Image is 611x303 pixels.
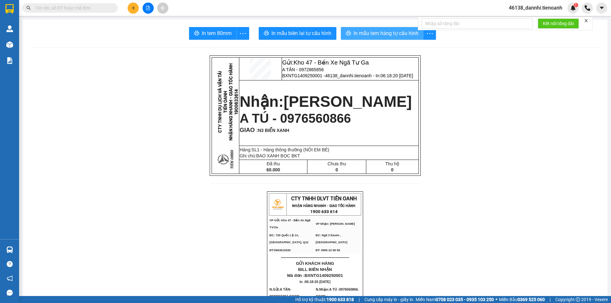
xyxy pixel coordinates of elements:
span: BAO XANH BỌC BKT [256,153,300,158]
strong: Nhận: [240,93,412,110]
strong: NHẬN HÀNG NHANH - GIAO TỐC HÀNH [25,10,88,15]
img: phone-icon [585,5,590,11]
span: Gửi: [282,59,369,66]
input: Nhập số tổng đài [421,18,533,29]
strong: 0708 023 035 - 0935 103 250 [436,297,494,302]
button: plus [128,3,139,14]
span: VP Nhận: [PERSON_NAME] [316,222,355,225]
input: Tìm tên, số ĐT hoặc mã đơn [35,4,110,11]
span: 06:18:20 [DATE] [305,280,331,284]
span: Mã đơn : [287,273,343,278]
button: aim [157,3,168,14]
img: icon-new-feature [570,5,576,11]
strong: 0369 525 060 [517,297,545,302]
span: ĐC: 720 Quốc Lộ 1A, [GEOGRAPHIC_DATA], Q12 [270,234,309,244]
span: In mẫu tem hàng tự cấu hình [354,29,418,37]
span: Hỗ trợ kỹ thuật: [295,296,354,303]
span: question-circle [7,261,13,267]
button: more [236,27,249,40]
span: more [424,30,436,38]
span: ---------------------------------------------- [281,255,349,260]
strong: NHẬN HÀNG NHANH - GIAO TỐC HÀNH [292,204,355,208]
span: GIAO [240,127,255,133]
strong: 1900 633 614 [43,16,70,20]
span: ⚪️ [495,298,497,301]
span: Thu hộ [385,161,399,166]
span: ĐT:0903515330 [3,39,24,42]
span: ĐC: 720 Quốc Lộ 1A, [GEOGRAPHIC_DATA], Q12 [3,31,42,37]
span: ĐT: 0905 22 58 58 [48,39,73,42]
span: 0972865856. [270,294,301,298]
button: file-add [143,3,154,14]
span: aim [160,6,165,10]
span: more [237,30,249,38]
span: Hàng:SL [240,147,329,152]
sup: 1 [574,3,578,7]
span: [PERSON_NAME] [284,93,412,110]
span: : [255,128,289,133]
button: caret-down [596,3,607,14]
span: printer [346,31,351,37]
span: printer [194,31,199,37]
span: BXNTG1409250001 - [282,73,413,78]
span: 60.000 [266,167,280,172]
span: CCCD: [289,294,301,298]
span: Đã thu [267,161,280,166]
span: VP Gửi: Kho 47 - Bến Xe Ngã Tư Ga [3,23,43,30]
span: ĐC: Ngã 3 Easim ,[GEOGRAPHIC_DATA] [48,31,80,37]
span: ĐT: 0905 22 58 58 [316,249,340,252]
img: solution-icon [6,57,13,64]
span: copyright [576,297,580,302]
span: 46138_dannhi.tienoanh [504,4,567,12]
img: logo [3,4,18,20]
span: ĐC: Ngã 3 Easim ,[GEOGRAPHIC_DATA] [316,234,348,244]
button: Kết nối tổng đài [538,18,579,29]
span: BXNTG1409250001 [305,273,343,278]
span: file-add [146,6,150,10]
span: notification [7,275,13,281]
span: 1 - Hàng thông thường (NÔI EM BÉ) [257,147,329,152]
img: logo-vxr [5,4,14,14]
span: Miền Bắc [499,296,545,303]
span: 46138_dannhi.tienoanh - In: [325,73,413,78]
span: 0 [391,167,394,172]
span: VP Nhận: [PERSON_NAME] [48,25,88,28]
span: printer [264,31,269,37]
span: CTY TNHH DLVT TIẾN OANH [291,196,357,202]
button: printerIn mẫu biên lai tự cấu hình [259,27,336,40]
span: plus [131,6,136,10]
span: Cung cấp máy in - giấy in: [364,296,414,303]
span: 0 [335,167,338,172]
span: A TÂN [280,287,290,291]
span: N.Gửi: [270,287,301,298]
img: warehouse-icon [6,25,13,32]
span: ĐT:0903515330 [270,249,291,252]
span: message [7,290,13,296]
span: GỬI KHÁCH HÀNG [296,261,334,266]
span: BILL BIÊN NHẬN [298,267,332,272]
img: warehouse-icon [6,41,13,48]
span: 0976560866. CCCD : [316,287,359,298]
span: Miền Nam [416,296,494,303]
strong: 1900 633 818 [327,297,354,302]
span: In mẫu biên lai tự cấu hình [271,29,331,37]
span: A TÚ - [316,287,359,298]
span: N.Nhận: [316,287,359,298]
button: printerIn mẫu tem hàng tự cấu hình [341,27,424,40]
img: logo [270,196,285,212]
span: Ghi chú: [240,153,300,158]
span: search [26,6,31,10]
span: 06:18:20 [DATE] [381,73,413,78]
img: warehouse-icon [6,246,13,253]
span: Kho 47 - Bến Xe Ngã Tư Ga [294,59,369,66]
span: Kết nối tổng đài [543,20,574,27]
span: Chưa thu [327,161,346,166]
span: | [550,296,551,303]
span: N3 BIỂN XANH [258,128,289,133]
span: In tem 80mm [202,29,232,37]
span: VP Gửi: Kho 47 - Bến Xe Ngã Tư Ga [270,219,310,229]
button: more [423,27,436,40]
span: CTY TNHH DLVT TIẾN OANH [24,3,89,10]
span: In : [300,280,331,284]
span: A TÂN - 0972865856 [282,67,324,72]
